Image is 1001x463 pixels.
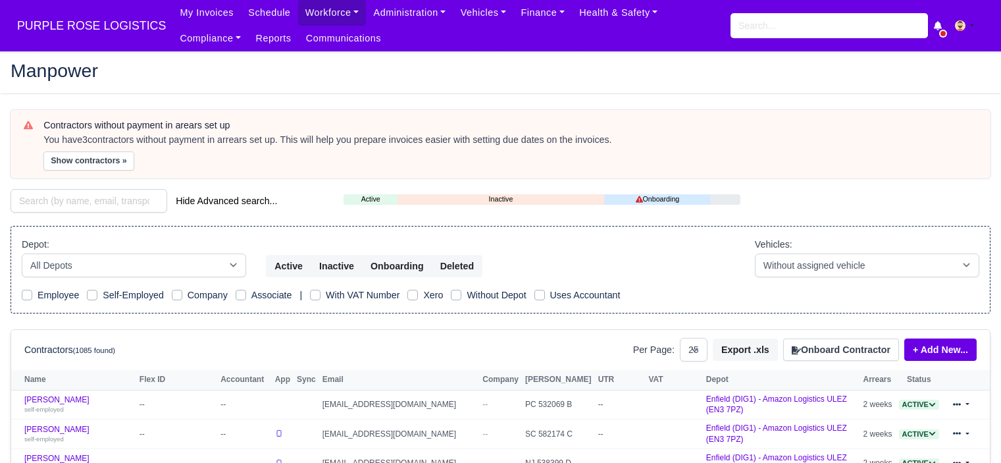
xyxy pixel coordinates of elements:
label: Depot: [22,237,49,252]
a: Active [899,400,939,409]
th: VAT [645,370,702,390]
small: (1085 found) [73,346,116,354]
button: Export .xls [713,339,778,361]
span: -- [482,400,488,409]
button: Inactive [311,255,363,277]
span: Active [899,429,939,439]
label: Self-Employed [103,288,164,303]
a: Compliance [172,26,248,51]
td: -- [136,390,217,420]
th: Depot [703,370,860,390]
h6: Contractors without payment in arears set up [43,120,977,131]
button: Onboarding [362,255,432,277]
button: Onboard Contractor [783,339,899,361]
td: -- [217,420,272,449]
th: Email [319,370,480,390]
div: You have contractors without payment in arrears set up. This will help you prepare invoices easie... [43,134,977,147]
iframe: Chat Widget [935,400,1001,463]
small: self-employed [24,406,64,413]
td: -- [595,420,646,449]
a: Active [899,429,939,439]
label: With VAT Number [326,288,399,303]
a: + Add New... [904,339,977,361]
th: App [272,370,294,390]
a: [PERSON_NAME] self-employed [24,395,133,414]
h2: Manpower [11,61,990,80]
label: Xero [423,288,443,303]
td: 2 weeks [860,390,896,420]
th: [PERSON_NAME] [522,370,595,390]
input: Search (by name, email, transporter id) ... [11,189,167,213]
h6: Contractors [24,344,115,356]
label: Uses Accountant [550,288,621,303]
label: Without Depot [467,288,526,303]
label: Per Page: [633,342,675,358]
td: -- [136,420,217,449]
button: Active [266,255,311,277]
a: [PERSON_NAME] self-employed [24,425,133,444]
label: Associate [251,288,292,303]
td: -- [217,390,272,420]
div: + Add New... [899,339,977,361]
a: Enfield (DIG1) - Amazon Logistics ULEZ (EN3 7PZ) [706,395,847,415]
a: Onboarding [604,194,711,205]
a: Active [344,194,398,205]
th: UTR [595,370,646,390]
button: Show contractors » [43,151,134,171]
small: self-employed [24,435,64,443]
td: [EMAIL_ADDRESS][DOMAIN_NAME] [319,420,480,449]
th: Company [479,370,522,390]
span: | [299,290,302,300]
td: PC 532069 B [522,390,595,420]
td: 2 weeks [860,420,896,449]
a: PURPLE ROSE LOGISTICS [11,13,172,39]
th: Arrears [860,370,896,390]
strong: 3 [82,134,88,145]
th: Sync [294,370,319,390]
a: Inactive [398,194,604,205]
a: Reports [248,26,298,51]
th: Status [896,370,942,390]
a: Communications [299,26,389,51]
th: Name [11,370,136,390]
th: Accountant [217,370,272,390]
button: Hide Advanced search... [167,190,286,212]
td: [EMAIL_ADDRESS][DOMAIN_NAME] [319,390,480,420]
label: Company [188,288,228,303]
td: SC 582174 C [522,420,595,449]
td: -- [595,390,646,420]
input: Search... [731,13,928,38]
th: Flex ID [136,370,217,390]
button: Deleted [432,255,482,277]
label: Vehicles: [755,237,792,252]
div: Manpower [1,51,1000,94]
span: -- [482,429,488,439]
label: Employee [38,288,79,303]
a: Enfield (DIG1) - Amazon Logistics ULEZ (EN3 7PZ) [706,423,847,444]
